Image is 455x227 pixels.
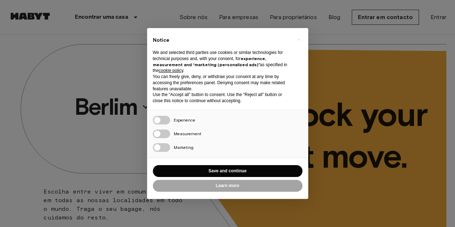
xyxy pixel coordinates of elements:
[153,50,291,74] p: We and selected third parties use cookies or similar technologies for technical purposes and, wit...
[153,56,266,67] strong: experience, measurement and “marketing (personalized ads)”
[159,68,183,73] a: cookie policy
[174,131,201,136] span: Measurement
[153,180,302,192] button: Learn more
[174,145,194,150] span: Marketing
[153,165,302,177] button: Save and continue
[153,74,291,92] p: You can freely give, deny, or withdraw your consent at any time by accessing the preferences pane...
[153,92,291,104] p: Use the “Accept all” button to consent. Use the “Reject all” button or close this notice to conti...
[293,34,305,45] button: Close this notice
[174,117,195,123] span: Experience
[297,35,300,44] span: ×
[153,37,291,44] h2: Notice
